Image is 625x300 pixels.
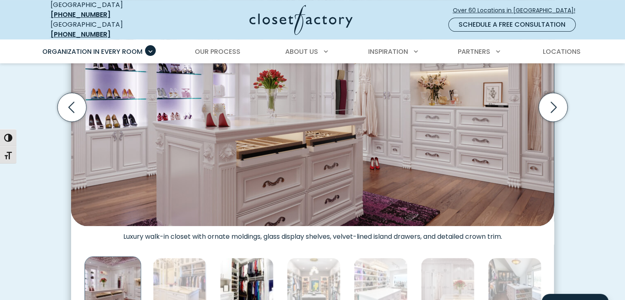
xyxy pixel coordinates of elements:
[51,30,111,39] a: [PHONE_NUMBER]
[249,5,353,35] img: Closet Factory Logo
[542,47,580,56] span: Locations
[448,18,576,32] a: Schedule a Free Consultation
[42,47,143,56] span: Organization in Every Room
[71,226,554,241] figcaption: Luxury walk-in closet with ornate moldings, glass display shelves, velvet-lined island drawers, a...
[195,47,240,56] span: Our Process
[452,3,582,18] a: Over 60 Locations in [GEOGRAPHIC_DATA]!
[51,10,111,19] a: [PHONE_NUMBER]
[368,47,408,56] span: Inspiration
[37,40,589,63] nav: Primary Menu
[535,90,571,125] button: Next slide
[51,20,170,39] div: [GEOGRAPHIC_DATA]
[458,47,490,56] span: Partners
[54,90,90,125] button: Previous slide
[285,47,318,56] span: About Us
[453,6,582,15] span: Over 60 Locations in [GEOGRAPHIC_DATA]!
